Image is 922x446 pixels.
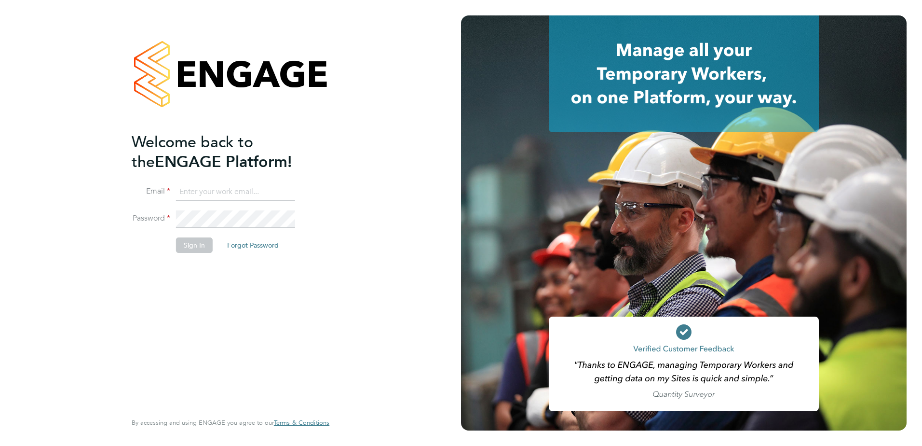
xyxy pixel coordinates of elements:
[132,132,320,172] h2: ENGAGE Platform!
[132,213,170,223] label: Password
[176,237,213,253] button: Sign In
[219,237,286,253] button: Forgot Password
[132,418,329,427] span: By accessing and using ENGAGE you agree to our
[274,419,329,427] a: Terms & Conditions
[274,418,329,427] span: Terms & Conditions
[132,133,253,171] span: Welcome back to the
[176,183,295,201] input: Enter your work email...
[132,186,170,196] label: Email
